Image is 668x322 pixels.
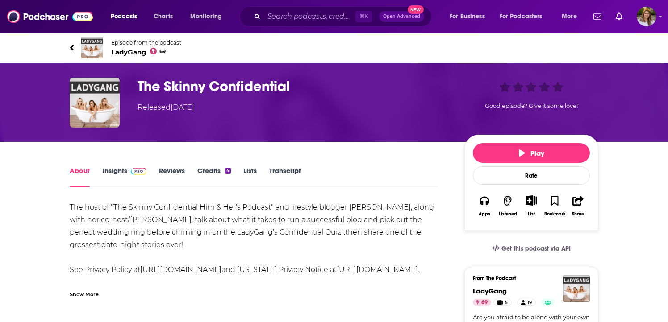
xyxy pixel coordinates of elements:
img: Podchaser - Follow, Share and Rate Podcasts [7,8,93,25]
a: Credits4 [197,166,231,187]
img: LadyGang [563,275,590,302]
button: open menu [494,9,555,24]
img: The Skinny Confidential [70,78,120,128]
button: Apps [473,190,496,222]
div: List [528,211,535,217]
a: [URL][DOMAIN_NAME] [140,265,221,274]
img: Podchaser Pro [131,168,146,175]
button: open menu [443,9,496,24]
span: For Podcasters [500,10,543,23]
a: 69 [473,299,491,306]
span: Podcasts [111,10,137,23]
button: Show More Button [522,195,540,205]
a: LadyGangEpisode from the podcastLadyGang69 [70,37,598,58]
a: [URL][DOMAIN_NAME] [337,265,418,274]
a: 19 [517,299,536,306]
span: For Business [450,10,485,23]
button: Show profile menu [637,7,656,26]
input: Search podcasts, credits, & more... [264,9,355,24]
button: open menu [104,9,149,24]
a: 5 [493,299,512,306]
button: Listened [496,190,519,222]
button: Share [567,190,590,222]
button: Play [473,143,590,163]
span: 19 [527,298,532,307]
span: Logged in as mmann [637,7,656,26]
span: Play [519,149,544,157]
a: About [70,166,90,187]
button: open menu [555,9,588,24]
div: Listened [499,211,517,217]
span: New [408,5,424,14]
div: Rate [473,166,590,185]
span: 69 [159,50,166,54]
div: The host of "The Skinny Confidential Him & Her's Podcast" and lifestyle blogger [PERSON_NAME], al... [70,201,438,276]
span: Episode from the podcast [111,39,181,46]
span: Good episode? Give it some love! [485,103,578,109]
button: Open AdvancedNew [379,11,424,22]
div: Search podcasts, credits, & more... [248,6,440,27]
img: LadyGang [81,37,103,58]
a: Transcript [269,166,301,187]
a: Show notifications dropdown [590,9,605,24]
span: 69 [481,298,488,307]
h3: From The Podcast [473,275,583,281]
span: Monitoring [190,10,222,23]
div: Bookmark [544,211,565,217]
a: Reviews [159,166,185,187]
img: User Profile [637,7,656,26]
div: Show More ButtonList [520,190,543,222]
span: More [562,10,577,23]
button: open menu [184,9,234,24]
span: ⌘ K [355,11,372,22]
span: LadyGang [111,48,181,56]
a: InsightsPodchaser Pro [102,166,146,187]
span: Open Advanced [383,14,420,19]
a: Show notifications dropdown [612,9,626,24]
div: Apps [479,211,490,217]
h1: The Skinny Confidential [138,78,450,95]
span: Charts [154,10,173,23]
span: 5 [505,298,508,307]
button: Bookmark [543,190,566,222]
div: Share [572,211,584,217]
span: Get this podcast via API [501,245,571,252]
a: Charts [148,9,178,24]
div: Released [DATE] [138,102,194,113]
div: 4 [225,168,231,174]
a: LadyGang [473,287,507,295]
a: Get this podcast via API [485,238,578,260]
a: Lists [243,166,257,187]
